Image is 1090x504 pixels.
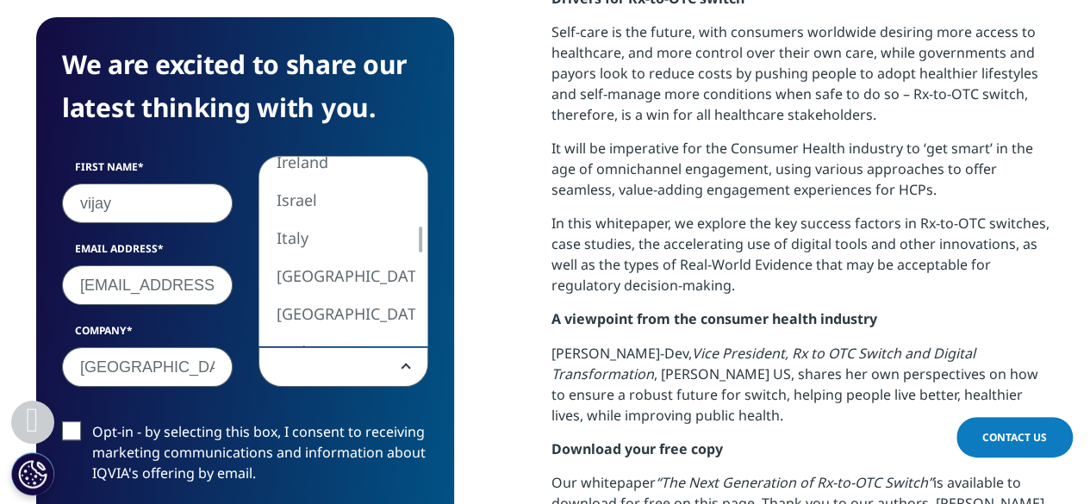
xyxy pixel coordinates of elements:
li: Ireland [259,143,416,181]
li: [GEOGRAPHIC_DATA] [259,257,416,295]
a: Contact Us [956,417,1073,457]
li: Jordan [259,333,416,370]
li: Italy [259,219,416,257]
li: [GEOGRAPHIC_DATA] [259,295,416,333]
span: Download your free copy [551,439,723,457]
span: [PERSON_NAME]-Dev, , [PERSON_NAME] US, shares her own perspectives on how to ensure a robust futu... [551,343,1038,424]
em: “The Next Generation of Rx-to-OTC Switch” [656,472,933,491]
span: Self-care is the future, with consumers worldwide desiring more access to healthcare, and more co... [551,22,1038,124]
h4: We are excited to share our latest thinking with you. [62,43,428,129]
label: First Name [62,159,233,184]
label: Email Address [62,241,233,265]
li: Israel [259,181,416,219]
span: In this whitepaper, we explore the key success factors in Rx-to-OTC switches, case studies, the a... [551,214,1050,295]
span: It will be imperative for the Consumer Health industry to ‘get smart’ in the age of omnichannel e... [551,139,1033,199]
label: Opt-in - by selecting this box, I consent to receiving marketing communications and information a... [62,421,428,493]
label: Company [62,323,233,347]
span: A viewpoint from the consumer health industry [551,309,877,328]
button: Cookies Settings [11,452,54,495]
em: Vice President, Rx to OTC Switch and Digital Transformation [551,343,975,383]
span: Contact Us [982,430,1047,445]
